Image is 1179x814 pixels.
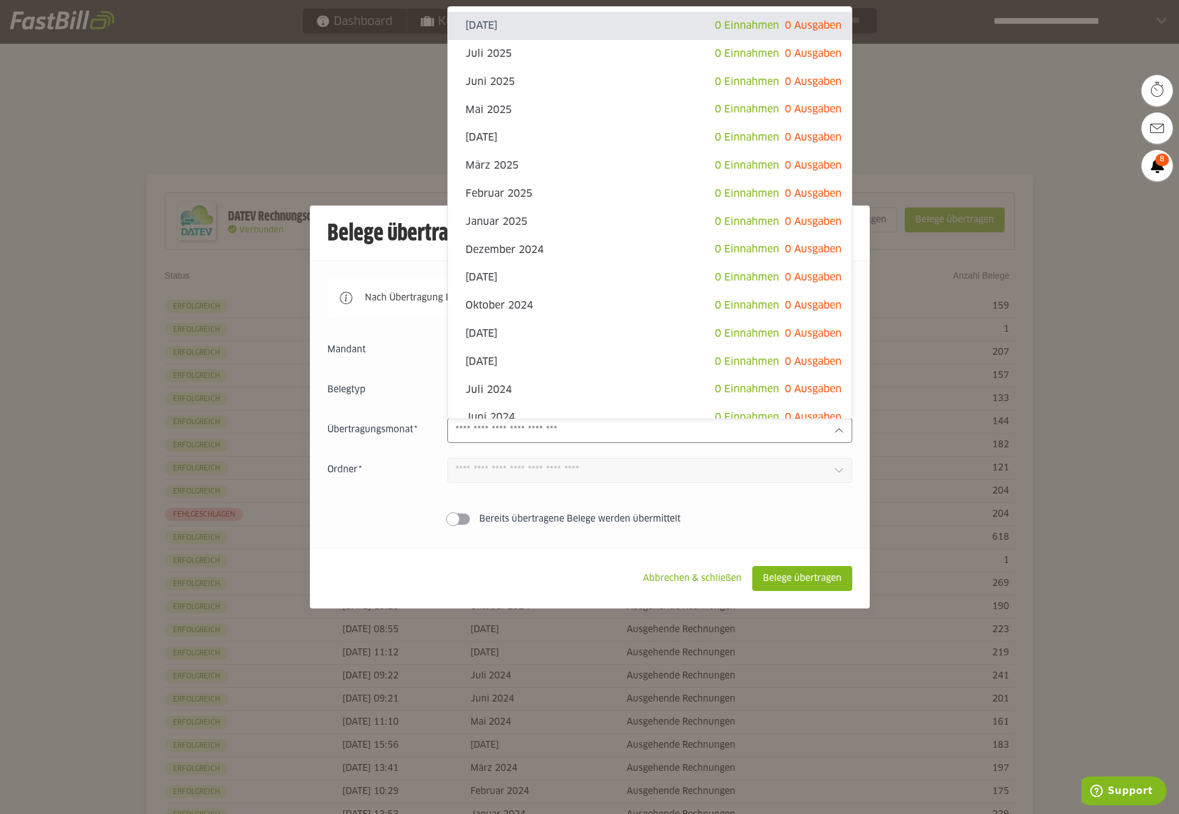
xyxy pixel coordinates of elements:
[448,180,852,208] sl-option: Februar 2025
[715,161,779,171] span: 0 Einnahmen
[715,21,779,31] span: 0 Einnahmen
[448,348,852,376] sl-option: [DATE]
[327,513,852,525] sl-switch: Bereits übertragene Belege werden übermittelt
[448,404,852,432] sl-option: Juni 2024
[785,412,842,422] span: 0 Ausgaben
[1142,150,1173,181] a: 8
[715,77,779,87] span: 0 Einnahmen
[715,384,779,394] span: 0 Einnahmen
[715,132,779,142] span: 0 Einnahmen
[752,566,852,591] sl-button: Belege übertragen
[448,96,852,124] sl-option: Mai 2025
[448,375,852,404] sl-option: Juli 2024
[715,412,779,422] span: 0 Einnahmen
[448,208,852,236] sl-option: Januar 2025
[1082,777,1167,808] iframe: Öffnet ein Widget, in dem Sie weitere Informationen finden
[715,300,779,310] span: 0 Einnahmen
[1155,154,1169,166] span: 8
[715,104,779,114] span: 0 Einnahmen
[448,68,852,96] sl-option: Juni 2025
[785,132,842,142] span: 0 Ausgaben
[448,320,852,348] sl-option: [DATE]
[785,21,842,31] span: 0 Ausgaben
[715,189,779,199] span: 0 Einnahmen
[785,189,842,199] span: 0 Ausgaben
[785,161,842,171] span: 0 Ausgaben
[715,357,779,367] span: 0 Einnahmen
[715,244,779,254] span: 0 Einnahmen
[715,272,779,282] span: 0 Einnahmen
[785,244,842,254] span: 0 Ausgaben
[785,329,842,339] span: 0 Ausgaben
[448,264,852,292] sl-option: [DATE]
[785,49,842,59] span: 0 Ausgaben
[785,300,842,310] span: 0 Ausgaben
[448,124,852,152] sl-option: [DATE]
[448,12,852,40] sl-option: [DATE]
[448,292,852,320] sl-option: Oktober 2024
[715,329,779,339] span: 0 Einnahmen
[785,217,842,227] span: 0 Ausgaben
[785,77,842,87] span: 0 Ausgaben
[448,236,852,264] sl-option: Dezember 2024
[448,40,852,68] sl-option: Juli 2025
[785,272,842,282] span: 0 Ausgaben
[448,152,852,180] sl-option: März 2025
[715,217,779,227] span: 0 Einnahmen
[785,357,842,367] span: 0 Ausgaben
[715,49,779,59] span: 0 Einnahmen
[785,104,842,114] span: 0 Ausgaben
[632,566,752,591] sl-button: Abbrechen & schließen
[785,384,842,394] span: 0 Ausgaben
